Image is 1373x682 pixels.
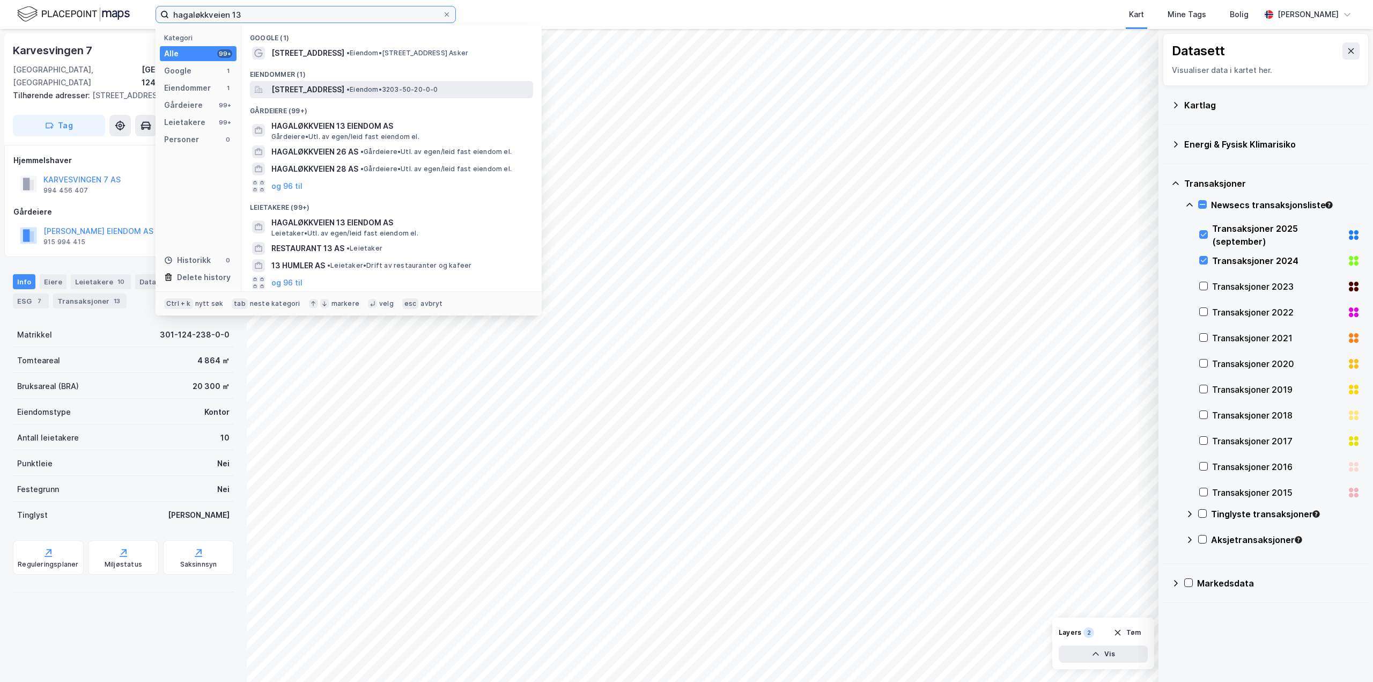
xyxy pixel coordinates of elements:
[1168,8,1206,21] div: Mine Tags
[224,67,232,75] div: 1
[1059,628,1081,637] div: Layers
[224,135,232,144] div: 0
[224,256,232,265] div: 0
[13,274,35,289] div: Info
[1278,8,1339,21] div: [PERSON_NAME]
[43,238,85,246] div: 915 994 415
[1212,280,1343,293] div: Transaksjoner 2023
[160,328,230,341] div: 301-124-238-0-0
[271,259,325,272] span: 13 HUMLER AS
[1106,624,1148,641] button: Tøm
[1172,64,1360,77] div: Visualiser data i kartet her.
[168,509,230,522] div: [PERSON_NAME]
[1172,42,1225,60] div: Datasett
[1319,630,1373,682] iframe: Chat Widget
[115,276,127,287] div: 10
[1212,435,1343,448] div: Transaksjoner 2017
[180,560,217,569] div: Saksinnsyn
[346,85,350,93] span: •
[164,133,199,146] div: Personer
[220,431,230,444] div: 10
[1197,577,1360,590] div: Markedsdata
[1212,460,1343,473] div: Transaksjoner 2016
[43,186,88,195] div: 994 456 407
[327,261,330,269] span: •
[1212,306,1343,319] div: Transaksjoner 2022
[1212,254,1343,267] div: Transaksjoner 2024
[17,328,52,341] div: Matrikkel
[112,296,122,306] div: 13
[346,49,468,57] span: Eiendom • [STREET_ADDRESS] Asker
[195,299,224,308] div: nytt søk
[346,49,350,57] span: •
[1184,177,1360,190] div: Transaksjoner
[142,63,234,89] div: [GEOGRAPHIC_DATA], 124/238
[346,85,438,94] span: Eiendom • 3203-50-20-0-0
[271,120,529,133] span: HAGALØKKVEIEN 13 EIENDOM AS
[177,271,231,284] div: Delete history
[1319,630,1373,682] div: Kontrollprogram for chat
[331,299,359,308] div: markere
[17,5,130,24] img: logo.f888ab2527a4732fd821a326f86c7f29.svg
[217,49,232,58] div: 99+
[197,354,230,367] div: 4 864 ㎡
[271,145,358,158] span: HAGALØKKVEIEN 26 AS
[164,99,203,112] div: Gårdeiere
[17,509,48,522] div: Tinglyst
[241,195,542,214] div: Leietakere (99+)
[271,180,302,193] button: og 96 til
[164,34,237,42] div: Kategori
[1294,535,1303,545] div: Tooltip anchor
[17,354,60,367] div: Tomteareal
[360,148,512,156] span: Gårdeiere • Utl. av egen/leid fast eiendom el.
[1211,533,1360,546] div: Aksjetransaksjoner
[217,101,232,109] div: 99+
[224,84,232,92] div: 1
[271,229,418,238] span: Leietaker • Utl. av egen/leid fast eiendom el.
[53,294,127,309] div: Transaksjoner
[13,154,233,167] div: Hjemmelshaver
[1184,138,1360,151] div: Energi & Fysisk Klimarisiko
[250,299,300,308] div: neste kategori
[193,380,230,393] div: 20 300 ㎡
[271,47,344,60] span: [STREET_ADDRESS]
[40,274,67,289] div: Eiere
[271,163,358,175] span: HAGALØKKVEIEN 28 AS
[271,242,344,255] span: RESTAURANT 13 AS
[1212,486,1343,499] div: Transaksjoner 2015
[360,165,364,173] span: •
[241,62,542,81] div: Eiendommer (1)
[17,380,79,393] div: Bruksareal (BRA)
[1212,222,1343,248] div: Transaksjoner 2025 (september)
[17,457,53,470] div: Punktleie
[13,89,225,102] div: [STREET_ADDRESS]
[17,431,79,444] div: Antall leietakere
[1212,409,1343,422] div: Transaksjoner 2018
[13,42,94,59] div: Karvesvingen 7
[271,133,419,141] span: Gårdeiere • Utl. av egen/leid fast eiendom el.
[164,254,211,267] div: Historikk
[241,25,542,45] div: Google (1)
[13,294,49,309] div: ESG
[164,116,205,129] div: Leietakere
[346,244,350,252] span: •
[17,406,71,419] div: Eiendomstype
[1212,357,1343,370] div: Transaksjoner 2020
[71,274,131,289] div: Leietakere
[13,91,92,100] span: Tilhørende adresser:
[164,298,193,309] div: Ctrl + k
[360,148,364,156] span: •
[1129,8,1144,21] div: Kart
[217,457,230,470] div: Nei
[1212,383,1343,396] div: Transaksjoner 2019
[135,274,188,289] div: Datasett
[13,63,142,89] div: [GEOGRAPHIC_DATA], [GEOGRAPHIC_DATA]
[17,483,59,496] div: Festegrunn
[360,165,512,173] span: Gårdeiere • Utl. av egen/leid fast eiendom el.
[1083,627,1094,638] div: 2
[1324,200,1334,210] div: Tooltip anchor
[346,244,382,253] span: Leietaker
[1311,509,1321,519] div: Tooltip anchor
[271,83,344,96] span: [STREET_ADDRESS]
[1211,508,1360,520] div: Tinglyste transaksjoner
